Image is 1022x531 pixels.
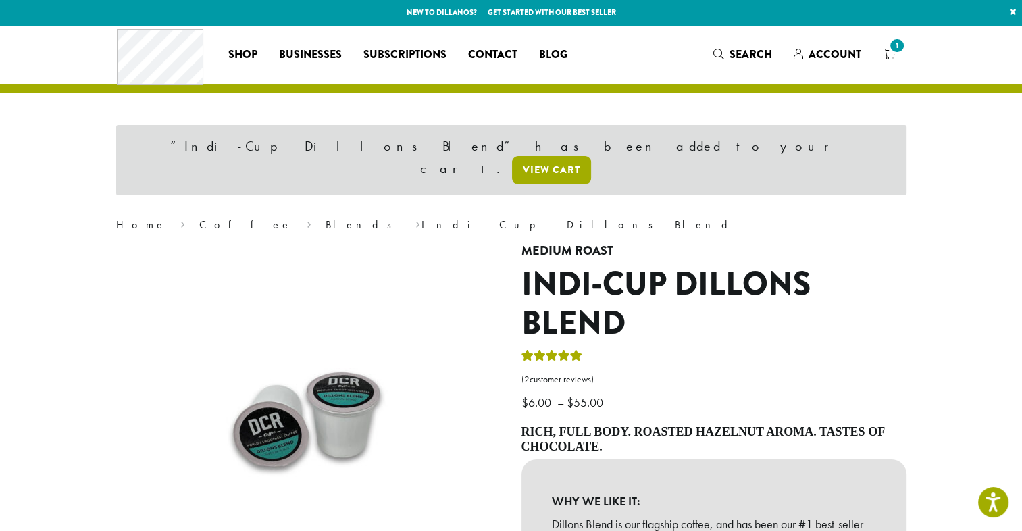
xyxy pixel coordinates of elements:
[326,218,401,232] a: Blends
[702,43,783,66] a: Search
[888,36,906,55] span: 1
[521,425,906,454] h4: Rich, full body. Roasted hazelnut aroma. Tastes of chocolate.
[730,47,772,62] span: Search
[809,47,861,62] span: Account
[218,44,268,66] a: Shop
[521,265,906,343] h1: Indi-Cup Dillons Blend
[557,395,564,410] span: –
[567,395,607,410] bdi: 55.00
[180,212,185,233] span: ›
[552,490,876,513] b: WHY WE LIKE IT:
[199,218,292,232] a: Coffee
[524,374,530,385] span: 2
[415,212,419,233] span: ›
[279,47,342,64] span: Businesses
[567,395,573,410] span: $
[468,47,517,64] span: Contact
[521,244,906,259] h4: Medium Roast
[116,218,166,232] a: Home
[521,373,906,386] a: (2customer reviews)
[228,47,257,64] span: Shop
[521,348,582,368] div: Rated 5.00 out of 5
[512,156,591,184] a: View cart
[521,395,528,410] span: $
[307,212,311,233] span: ›
[116,125,906,195] div: “Indi-Cup Dillons Blend” has been added to your cart.
[363,47,446,64] span: Subscriptions
[539,47,567,64] span: Blog
[116,217,906,233] nav: Breadcrumb
[521,395,555,410] bdi: 6.00
[488,7,616,18] a: Get started with our best seller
